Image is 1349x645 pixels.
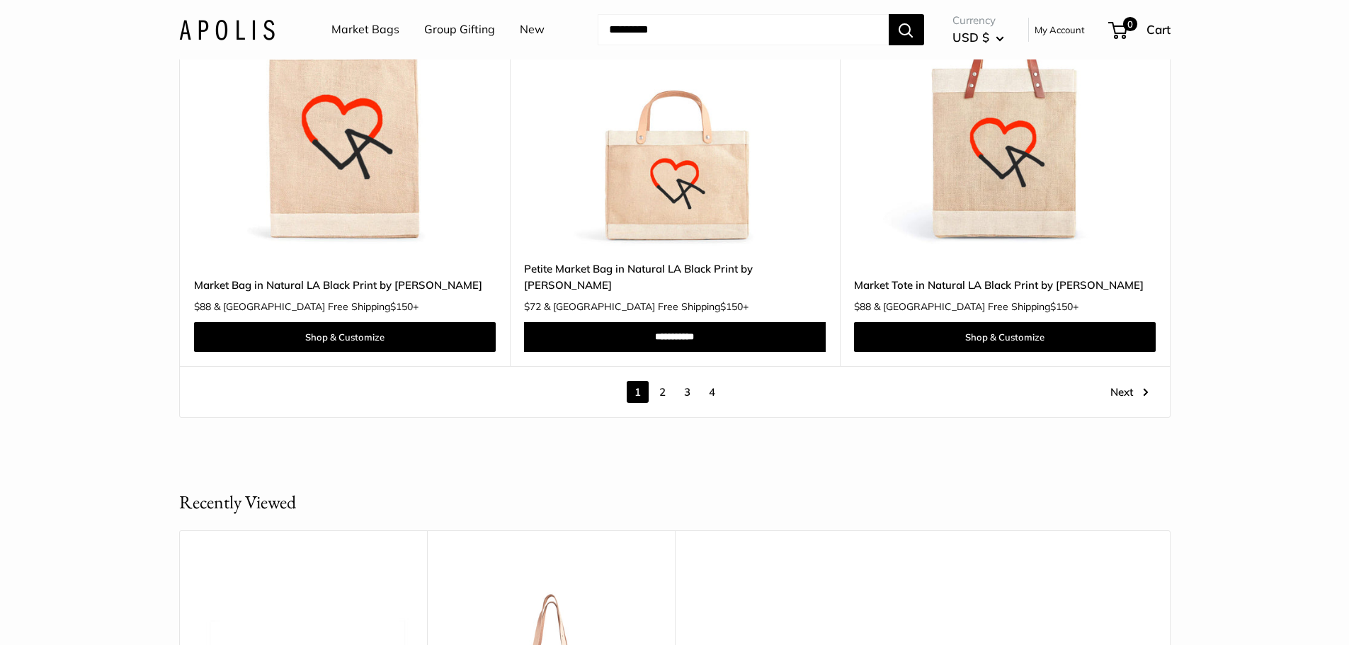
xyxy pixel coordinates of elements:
a: 0 Cart [1110,18,1171,41]
span: $150 [720,300,743,313]
span: $88 [194,300,211,313]
a: Group Gifting [424,19,495,40]
img: Apolis [179,19,275,40]
span: & [GEOGRAPHIC_DATA] Free Shipping + [544,302,749,312]
span: & [GEOGRAPHIC_DATA] Free Shipping + [214,302,419,312]
span: 0 [1122,17,1137,31]
h2: Recently Viewed [179,489,296,516]
a: Shop & Customize [854,322,1156,352]
a: Petite Market Bag in Natural LA Black Print by [PERSON_NAME] [524,261,826,294]
span: $150 [390,300,413,313]
span: 1 [627,381,649,403]
a: 4 [701,381,723,403]
a: Shop & Customize [194,322,496,352]
input: Search... [598,14,889,45]
a: My Account [1035,21,1085,38]
a: Market Tote in Natural LA Black Print by [PERSON_NAME] [854,277,1156,293]
a: Market Bag in Natural LA Black Print by [PERSON_NAME] [194,277,496,293]
span: Currency [952,11,1004,30]
a: Market Bags [331,19,399,40]
span: & [GEOGRAPHIC_DATA] Free Shipping + [874,302,1078,312]
span: USD $ [952,30,989,45]
a: 2 [651,381,673,403]
span: $72 [524,300,541,313]
button: USD $ [952,26,1004,49]
a: New [520,19,545,40]
button: Search [889,14,924,45]
span: $88 [854,300,871,313]
span: Cart [1146,22,1171,37]
a: 3 [676,381,698,403]
a: Next [1110,381,1149,403]
span: $150 [1050,300,1073,313]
